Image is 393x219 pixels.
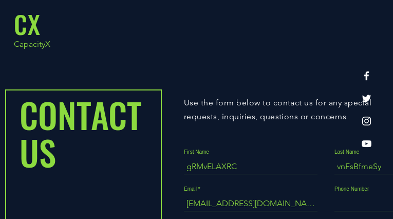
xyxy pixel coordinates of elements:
a: CX [14,6,41,42]
img: Instagram [361,115,372,127]
a: CapacityX [14,39,50,49]
label: First Name [184,150,317,155]
img: Twitter [361,93,372,104]
span: Use the form below to contact us for any special requests, inquiries, questions or concerns [184,98,371,121]
img: YouTube [361,138,372,150]
ul: Social Bar [361,70,372,150]
label: Email [184,187,317,192]
img: Facebook [361,70,372,82]
h1: CONTACT US [20,96,156,171]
